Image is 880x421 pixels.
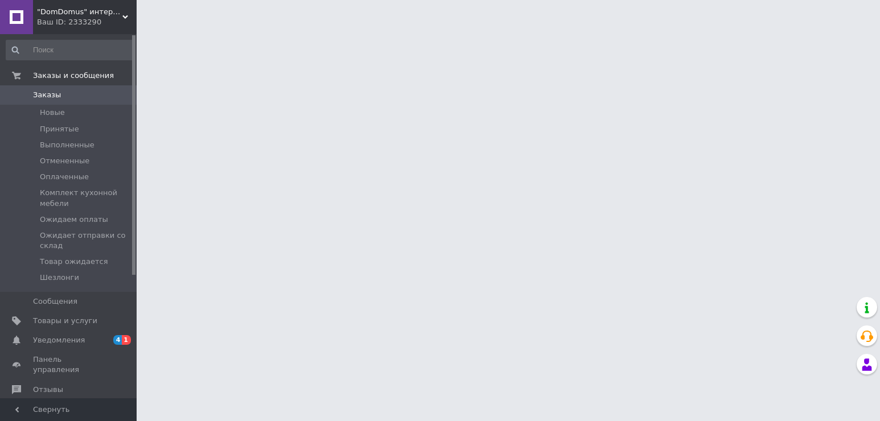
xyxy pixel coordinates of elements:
[40,273,79,283] span: Шезлонги
[33,71,114,81] span: Заказы и сообщения
[40,257,108,267] span: Товар ожидается
[37,17,137,27] div: Ваш ID: 2333290
[122,335,131,345] span: 1
[40,108,65,118] span: Новые
[33,385,63,395] span: Отзывы
[40,156,89,166] span: Отмененные
[33,316,97,326] span: Товары и услуги
[40,230,133,251] span: Ожидает отправки со склад
[40,172,89,182] span: Оплаченные
[40,188,133,208] span: Комплект кухонной мебели
[113,335,122,345] span: 4
[37,7,122,17] span: "DomDomus" интернет-магазин товаров для дома опт и розница
[40,124,79,134] span: Принятые
[33,335,85,345] span: Уведомления
[33,354,105,375] span: Панель управления
[6,40,134,60] input: Поиск
[33,296,77,307] span: Сообщения
[40,214,108,225] span: Ожидаем оплаты
[33,90,61,100] span: Заказы
[40,140,94,150] span: Выполненные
